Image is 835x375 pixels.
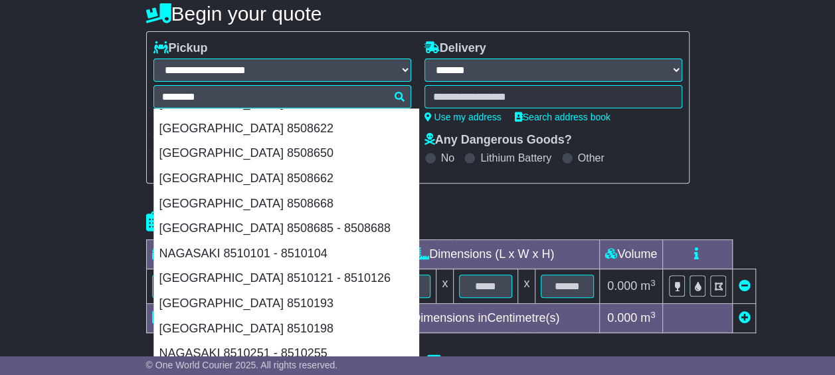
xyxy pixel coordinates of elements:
label: Lithium Battery [480,152,551,164]
a: Add new item [738,311,750,324]
span: 0.000 [607,279,637,293]
typeahead: Please provide city [153,85,411,108]
a: Search address book [515,112,610,122]
div: [GEOGRAPHIC_DATA] 8510121 - 8510126 [154,266,418,291]
td: x [436,269,454,304]
label: Any Dangerous Goods? [424,133,572,148]
td: Total [146,304,257,333]
td: x [518,269,535,304]
div: [GEOGRAPHIC_DATA] 8508650 [154,141,418,166]
label: No [441,152,454,164]
span: m [640,311,656,324]
div: [GEOGRAPHIC_DATA] 8508668 [154,191,418,217]
a: Use my address [424,112,502,122]
div: [GEOGRAPHIC_DATA] 8508662 [154,166,418,191]
div: NAGASAKI 8510251 - 8510255 [154,341,418,366]
h4: Begin your quote [146,3,690,25]
h4: Package details | [146,211,313,233]
div: [GEOGRAPHIC_DATA] 8508622 [154,116,418,142]
div: NAGASAKI 8510101 - 8510104 [154,241,418,267]
sup: 3 [650,278,656,288]
span: © One World Courier 2025. All rights reserved. [146,360,338,370]
div: [GEOGRAPHIC_DATA] 8510198 [154,316,418,342]
td: Type [146,240,257,269]
label: Pickup [153,41,208,56]
span: m [640,279,656,293]
a: Remove this item [738,279,750,293]
td: Dimensions (L x W x H) [372,240,600,269]
label: Other [578,152,604,164]
div: [GEOGRAPHIC_DATA] 8508685 - 8508688 [154,216,418,241]
div: [GEOGRAPHIC_DATA] 8510193 [154,291,418,316]
td: Volume [600,240,663,269]
span: 0.000 [607,311,637,324]
label: Delivery [424,41,486,56]
td: Dimensions in Centimetre(s) [372,304,600,333]
sup: 3 [650,310,656,320]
